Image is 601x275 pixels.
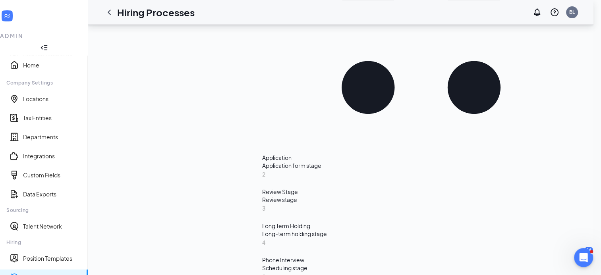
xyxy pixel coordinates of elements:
div: BL [569,9,575,15]
a: Data Exports [23,190,81,198]
span: 3 [262,204,580,213]
a: Custom Fields [23,171,81,179]
div: Application [262,154,580,162]
div: Sourcing [6,207,81,213]
span: 4 [262,238,580,247]
div: Hiring [6,239,81,246]
svg: WorkstreamLogo [3,12,11,20]
a: Home [23,61,81,69]
div: Phone Interview [262,256,580,264]
a: Integrations [23,152,81,160]
div: Application form stage [262,162,580,169]
div: Company Settings [6,79,81,86]
div: Long Term Holding [262,222,580,230]
div: Review stage [262,196,580,204]
div: Scheduling stage [262,264,580,272]
a: Tax Entities [23,114,81,122]
svg: ChevronLeft [104,8,114,17]
svg: Notifications [532,8,542,17]
a: Departments [23,133,81,141]
svg: QuestionInfo [550,8,559,17]
iframe: Intercom live chat [574,248,593,267]
div: Long-term holding stage [262,230,580,238]
a: Talent Network [23,222,81,230]
div: 14 [584,247,593,254]
h1: Hiring Processes [117,6,195,19]
span: 2 [262,169,580,179]
svg: Collapse [40,44,48,52]
div: Review Stage [262,188,580,196]
a: Locations [23,95,81,103]
a: Position Templates [23,254,81,262]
